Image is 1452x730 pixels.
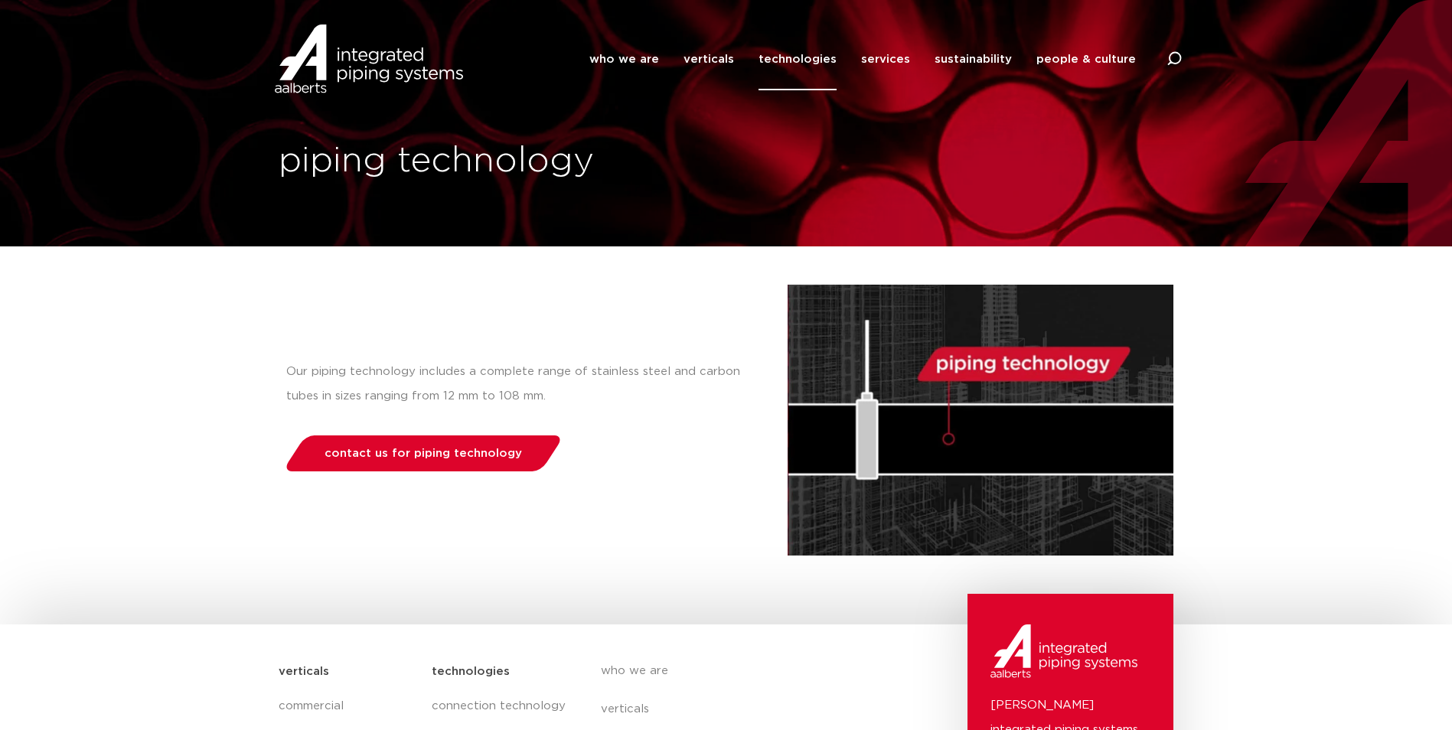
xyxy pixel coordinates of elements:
h1: piping technology [279,137,719,186]
a: who we are [601,652,881,690]
a: people & culture [1036,28,1136,90]
a: verticals [684,28,734,90]
a: who we are [589,28,659,90]
a: verticals [601,690,881,728]
h5: verticals [279,660,329,684]
a: services [861,28,910,90]
span: contact us for piping technology [325,448,522,459]
p: Our piping technology includes a complete range of stainless steel and carbon tubes in sizes rang... [286,360,757,409]
a: commercial [279,687,417,725]
a: technologies [759,28,837,90]
a: connection technology [432,687,569,725]
nav: Menu [589,28,1136,90]
h5: technologies [432,660,510,684]
a: sustainability [935,28,1012,90]
a: contact us for piping technology [282,435,564,471]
